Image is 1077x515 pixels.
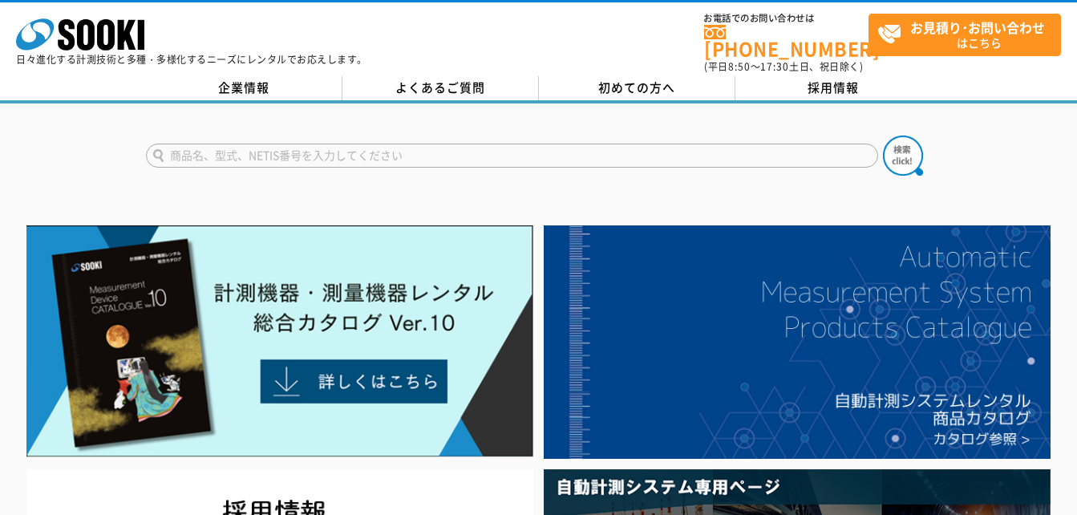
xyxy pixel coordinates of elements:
a: 初めての方へ [539,76,735,100]
p: 日々進化する計測技術と多種・多様化するニーズにレンタルでお応えします。 [16,55,367,64]
span: (平日 ～ 土日、祝日除く) [704,59,863,74]
img: 自動計測システムカタログ [544,225,1051,460]
a: 企業情報 [146,76,342,100]
input: 商品名、型式、NETIS番号を入力してください [146,144,878,168]
a: よくあるご質問 [342,76,539,100]
span: はこちら [877,14,1060,55]
a: 採用情報 [735,76,932,100]
span: 初めての方へ [598,79,675,96]
span: 8:50 [728,59,751,74]
img: btn_search.png [883,136,923,176]
span: お電話でのお問い合わせは [704,14,868,23]
a: お見積り･お問い合わせはこちら [868,14,1061,56]
strong: お見積り･お問い合わせ [910,18,1045,37]
a: [PHONE_NUMBER] [704,25,868,58]
img: Catalog Ver10 [26,225,533,458]
span: 17:30 [760,59,789,74]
